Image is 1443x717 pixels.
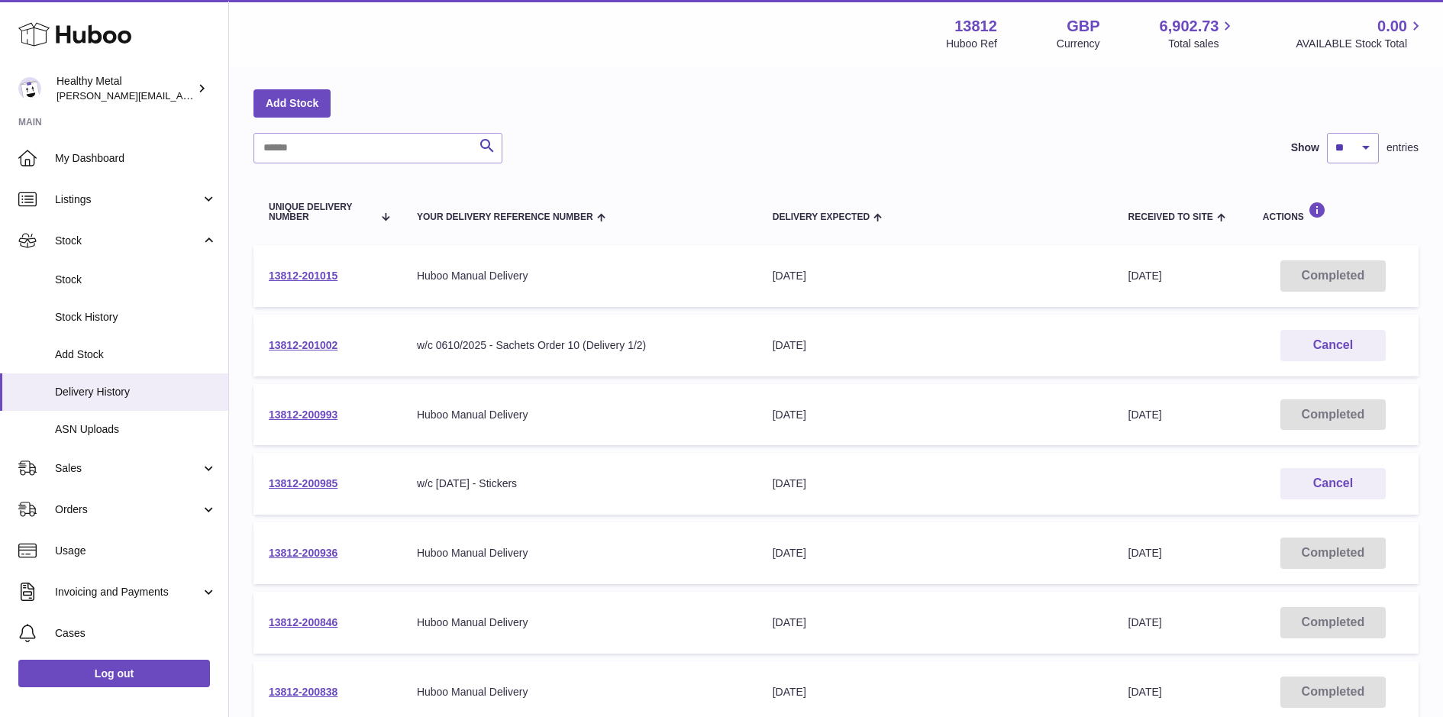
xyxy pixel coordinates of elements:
span: 6,902.73 [1160,16,1219,37]
span: Delivery History [55,385,217,399]
span: Total sales [1168,37,1236,51]
span: Add Stock [55,347,217,362]
span: Invoicing and Payments [55,585,201,599]
div: [DATE] [773,546,1098,560]
span: [DATE] [1128,409,1162,421]
div: Huboo Manual Delivery [417,269,742,283]
span: My Dashboard [55,151,217,166]
span: Stock History [55,310,217,325]
span: AVAILABLE Stock Total [1296,37,1425,51]
span: [DATE] [1128,686,1162,698]
div: Huboo Manual Delivery [417,685,742,699]
span: ASN Uploads [55,422,217,437]
a: Add Stock [253,89,331,117]
span: 0.00 [1377,16,1407,37]
a: 6,902.73 Total sales [1160,16,1237,51]
div: Actions [1263,202,1403,222]
div: [DATE] [773,338,1098,353]
div: Huboo Manual Delivery [417,408,742,422]
strong: 13812 [954,16,997,37]
div: [DATE] [773,615,1098,630]
span: Delivery Expected [773,212,870,222]
div: Healthy Metal [56,74,194,103]
span: Your Delivery Reference Number [417,212,593,222]
div: Currency [1057,37,1100,51]
div: [DATE] [773,408,1098,422]
div: [DATE] [773,476,1098,491]
div: w/c [DATE] - Stickers [417,476,742,491]
span: entries [1387,140,1419,155]
a: 13812-200846 [269,616,337,628]
div: Huboo Manual Delivery [417,615,742,630]
a: 13812-201002 [269,339,337,351]
div: [DATE] [773,269,1098,283]
div: w/c 0610/2025 - Sachets Order 10 (Delivery 1/2) [417,338,742,353]
span: Stock [55,273,217,287]
div: Huboo Manual Delivery [417,546,742,560]
span: Cases [55,626,217,641]
a: 13812-200993 [269,409,337,421]
span: Sales [55,461,201,476]
span: [PERSON_NAME][EMAIL_ADDRESS][DOMAIN_NAME] [56,89,306,102]
a: 13812-200985 [269,477,337,489]
a: 13812-201015 [269,270,337,282]
span: Stock [55,234,201,248]
div: Huboo Ref [946,37,997,51]
span: [DATE] [1128,547,1162,559]
span: Received to Site [1128,212,1213,222]
span: Listings [55,192,201,207]
button: Cancel [1280,468,1386,499]
span: Unique Delivery Number [269,202,373,222]
span: Orders [55,502,201,517]
a: 13812-200936 [269,547,337,559]
a: Log out [18,660,210,687]
label: Show [1291,140,1319,155]
button: Cancel [1280,330,1386,361]
span: Usage [55,544,217,558]
img: jose@healthy-metal.com [18,77,41,100]
a: 13812-200838 [269,686,337,698]
span: [DATE] [1128,270,1162,282]
strong: GBP [1067,16,1099,37]
a: 0.00 AVAILABLE Stock Total [1296,16,1425,51]
span: [DATE] [1128,616,1162,628]
div: [DATE] [773,685,1098,699]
